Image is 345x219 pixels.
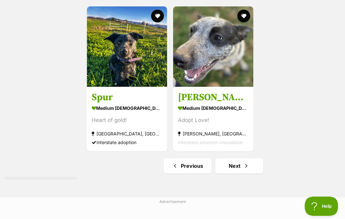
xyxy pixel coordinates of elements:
iframe: Help Scout Beacon - Open [305,197,339,216]
h3: [PERSON_NAME] [178,92,249,104]
span: Interstate adoption unavailable [178,140,243,145]
button: favourite [237,10,250,22]
button: favourite [151,10,164,22]
a: Next page [215,158,263,174]
img: Spur - Australian Kelpie Dog [87,6,167,87]
nav: Pagination [86,158,340,174]
h3: Spur [92,92,162,104]
strong: [PERSON_NAME], [GEOGRAPHIC_DATA] [178,130,249,138]
a: Spur medium [DEMOGRAPHIC_DATA] Dog Heart of gold! [GEOGRAPHIC_DATA], [GEOGRAPHIC_DATA] Interstate... [87,87,167,152]
a: Previous page [164,158,211,174]
div: Adopt Love! [178,116,249,125]
a: [PERSON_NAME] medium [DEMOGRAPHIC_DATA] Dog Adopt Love! [PERSON_NAME], [GEOGRAPHIC_DATA] Intersta... [173,87,253,152]
strong: medium [DEMOGRAPHIC_DATA] Dog [92,104,162,113]
img: Zola - Australian Cattle Dog [173,6,253,87]
strong: medium [DEMOGRAPHIC_DATA] Dog [178,104,249,113]
div: Interstate adoption [92,138,162,147]
div: Heart of gold! [92,116,162,125]
strong: [GEOGRAPHIC_DATA], [GEOGRAPHIC_DATA] [92,130,162,138]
